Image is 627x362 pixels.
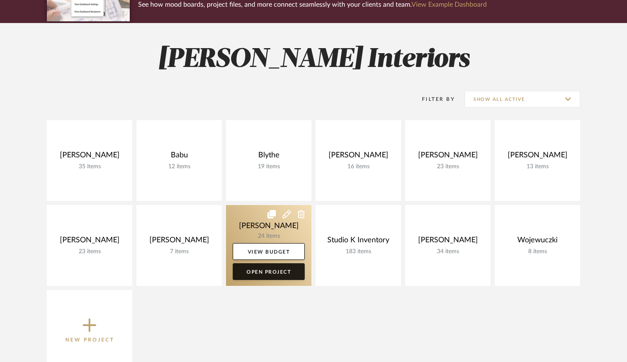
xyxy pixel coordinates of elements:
div: 12 items [143,163,215,170]
div: Studio K Inventory [322,236,394,248]
div: 23 items [412,163,484,170]
div: [PERSON_NAME] [54,151,126,163]
a: Open Project [233,263,305,280]
div: [PERSON_NAME] [412,236,484,248]
div: 34 items [412,248,484,255]
div: Filter By [411,95,455,103]
div: 7 items [143,248,215,255]
a: View Example Dashboard [411,1,487,8]
a: View Budget [233,243,305,260]
h2: [PERSON_NAME] Interiors [12,44,615,75]
div: 35 items [54,163,126,170]
div: 183 items [322,248,394,255]
div: Babu [143,151,215,163]
div: Blythe [233,151,305,163]
div: [PERSON_NAME] [322,151,394,163]
div: 19 items [233,163,305,170]
div: 8 items [501,248,573,255]
div: [PERSON_NAME] [412,151,484,163]
div: Wojewuczki [501,236,573,248]
div: 16 items [322,163,394,170]
p: New Project [65,336,114,344]
div: 23 items [54,248,126,255]
div: [PERSON_NAME] [143,236,215,248]
div: 13 items [501,163,573,170]
div: [PERSON_NAME] [54,236,126,248]
div: [PERSON_NAME] [501,151,573,163]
